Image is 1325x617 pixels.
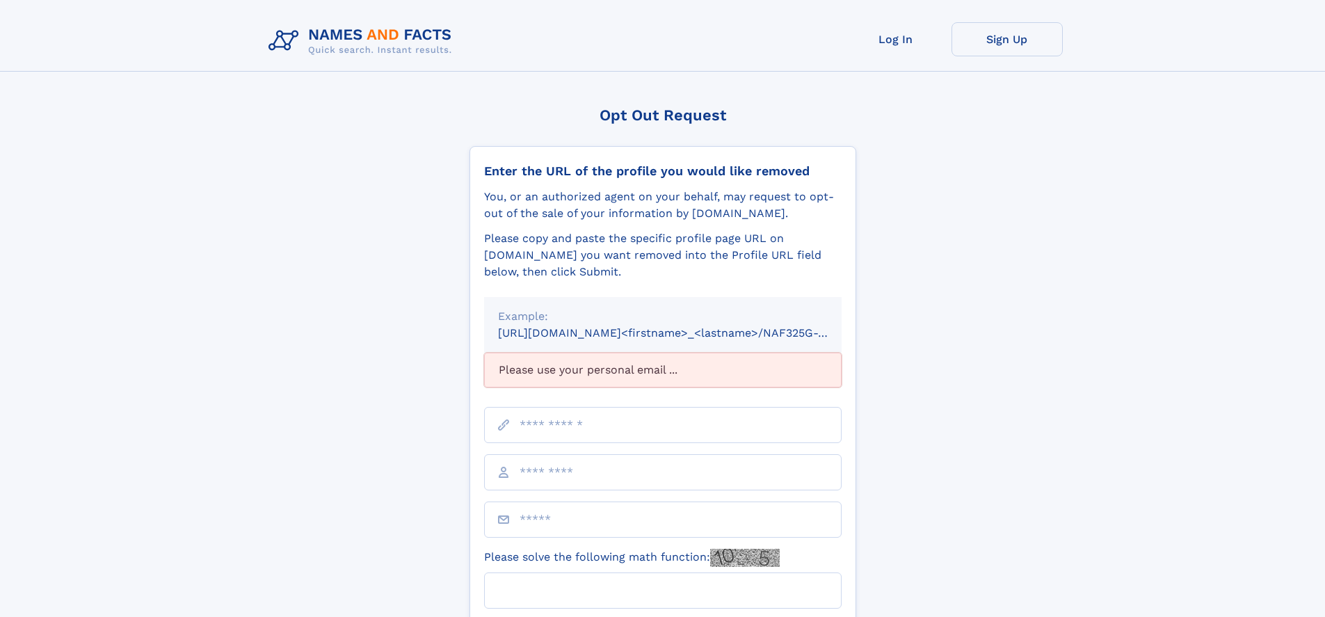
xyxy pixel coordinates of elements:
div: Please use your personal email ... [484,353,842,387]
label: Please solve the following math function: [484,549,780,567]
div: Please copy and paste the specific profile page URL on [DOMAIN_NAME] you want removed into the Pr... [484,230,842,280]
div: Opt Out Request [469,106,856,124]
div: You, or an authorized agent on your behalf, may request to opt-out of the sale of your informatio... [484,189,842,222]
small: [URL][DOMAIN_NAME]<firstname>_<lastname>/NAF325G-xxxxxxxx [498,326,868,339]
a: Sign Up [951,22,1063,56]
a: Log In [840,22,951,56]
img: Logo Names and Facts [263,22,463,60]
div: Example: [498,308,828,325]
div: Enter the URL of the profile you would like removed [484,163,842,179]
